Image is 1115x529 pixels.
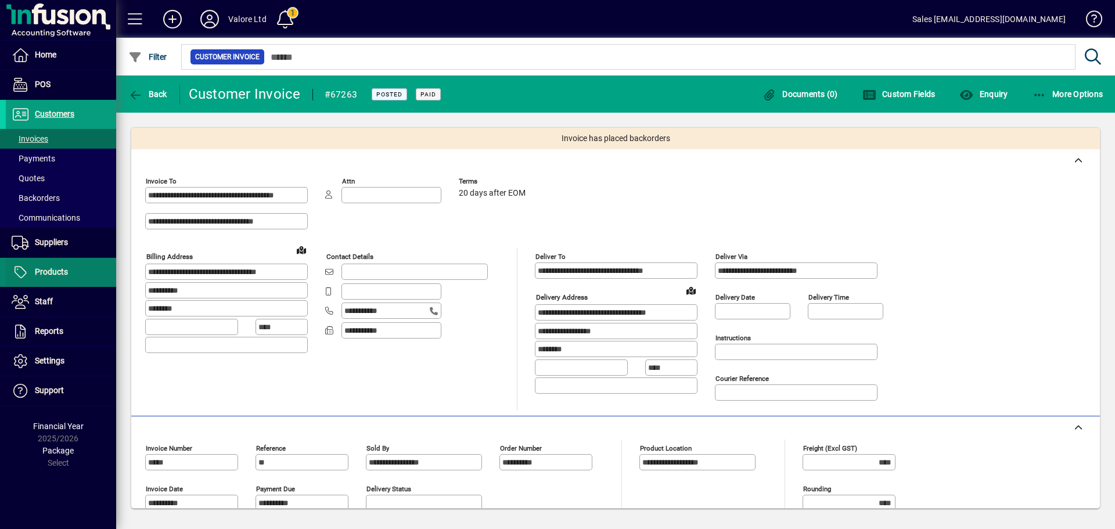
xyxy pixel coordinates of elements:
[35,267,68,276] span: Products
[760,84,841,105] button: Documents (0)
[342,177,355,185] mat-label: Attn
[191,9,228,30] button: Profile
[195,51,260,63] span: Customer Invoice
[1077,2,1100,40] a: Knowledge Base
[42,446,74,455] span: Package
[12,174,45,183] span: Quotes
[803,444,857,452] mat-label: Freight (excl GST)
[35,297,53,306] span: Staff
[6,208,116,228] a: Communications
[715,334,751,342] mat-label: Instructions
[128,52,167,62] span: Filter
[125,46,170,67] button: Filter
[6,41,116,70] a: Home
[682,281,700,300] a: View on map
[959,89,1008,99] span: Enquiry
[35,109,74,118] span: Customers
[325,85,358,104] div: #67263
[189,85,301,103] div: Customer Invoice
[640,444,692,452] mat-label: Product location
[715,375,769,383] mat-label: Courier Reference
[420,91,436,98] span: Paid
[6,129,116,149] a: Invoices
[33,422,84,431] span: Financial Year
[35,386,64,395] span: Support
[859,84,938,105] button: Custom Fields
[459,189,526,198] span: 20 days after EOM
[146,177,177,185] mat-label: Invoice To
[762,89,838,99] span: Documents (0)
[500,444,542,452] mat-label: Order number
[228,10,267,28] div: Valore Ltd
[6,317,116,346] a: Reports
[12,154,55,163] span: Payments
[35,80,51,89] span: POS
[12,134,48,143] span: Invoices
[6,228,116,257] a: Suppliers
[6,70,116,99] a: POS
[956,84,1010,105] button: Enquiry
[459,178,528,185] span: Terms
[125,84,170,105] button: Back
[6,188,116,208] a: Backorders
[6,258,116,287] a: Products
[292,240,311,259] a: View on map
[1030,84,1106,105] button: More Options
[862,89,936,99] span: Custom Fields
[12,193,60,203] span: Backorders
[535,253,566,261] mat-label: Deliver To
[912,10,1066,28] div: Sales [EMAIL_ADDRESS][DOMAIN_NAME]
[6,287,116,316] a: Staff
[35,50,56,59] span: Home
[146,485,183,493] mat-label: Invoice date
[715,293,755,301] mat-label: Delivery date
[366,485,411,493] mat-label: Delivery status
[6,347,116,376] a: Settings
[6,168,116,188] a: Quotes
[1033,89,1103,99] span: More Options
[803,485,831,493] mat-label: Rounding
[6,376,116,405] a: Support
[376,91,402,98] span: Posted
[366,444,389,452] mat-label: Sold by
[562,132,670,145] span: Invoice has placed backorders
[808,293,849,301] mat-label: Delivery time
[6,149,116,168] a: Payments
[256,485,295,493] mat-label: Payment due
[146,444,192,452] mat-label: Invoice number
[715,253,747,261] mat-label: Deliver via
[12,213,80,222] span: Communications
[35,326,63,336] span: Reports
[154,9,191,30] button: Add
[128,89,167,99] span: Back
[256,444,286,452] mat-label: Reference
[35,237,68,247] span: Suppliers
[35,356,64,365] span: Settings
[116,84,180,105] app-page-header-button: Back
